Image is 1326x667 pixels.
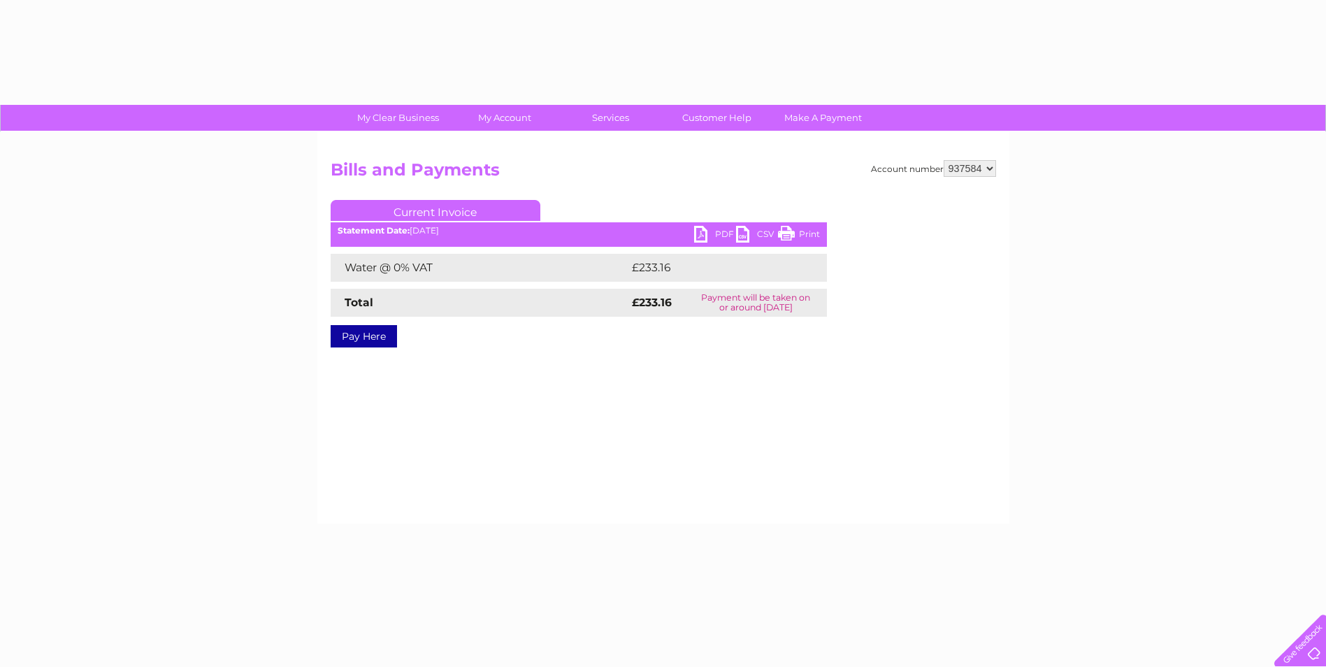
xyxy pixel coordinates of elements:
[447,105,562,131] a: My Account
[340,105,456,131] a: My Clear Business
[553,105,668,131] a: Services
[694,226,736,246] a: PDF
[331,226,827,236] div: [DATE]
[628,254,801,282] td: £233.16
[765,105,881,131] a: Make A Payment
[331,160,996,187] h2: Bills and Payments
[331,325,397,347] a: Pay Here
[659,105,774,131] a: Customer Help
[345,296,373,309] strong: Total
[331,254,628,282] td: Water @ 0% VAT
[331,200,540,221] a: Current Invoice
[871,160,996,177] div: Account number
[778,226,820,246] a: Print
[632,296,672,309] strong: £233.16
[736,226,778,246] a: CSV
[685,289,826,317] td: Payment will be taken on or around [DATE]
[338,225,410,236] b: Statement Date:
